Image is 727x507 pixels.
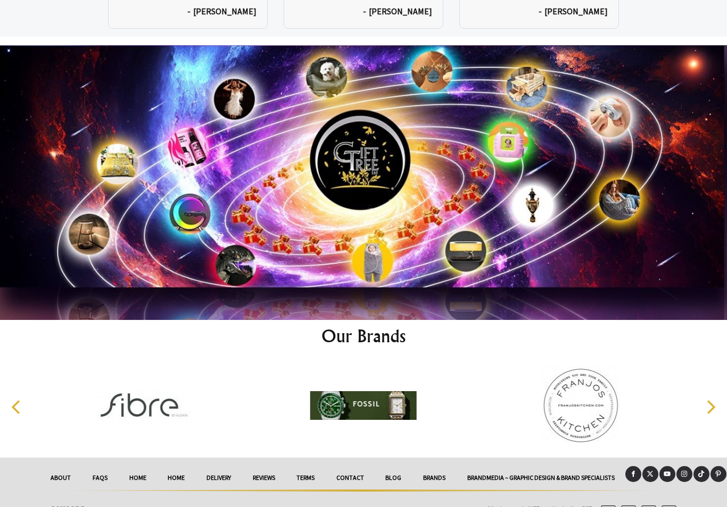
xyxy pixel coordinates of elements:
[187,5,191,18] span: -
[528,366,634,445] img: Franjos Kitchen
[40,466,82,489] a: About
[711,466,726,482] a: Pinterest
[5,395,29,419] button: Previous
[412,466,457,489] a: Brands
[625,466,641,482] a: Facebook
[363,5,366,18] span: -
[193,5,257,18] span: [PERSON_NAME]
[539,5,542,18] span: -
[676,466,692,482] a: Instagram
[196,466,242,489] a: delivery
[456,466,625,489] a: Brandmedia – Graphic Design & Brand Specialists
[118,466,157,489] a: HOME
[242,466,286,489] a: reviews
[659,466,675,482] a: Youtube
[82,466,119,489] a: FAQs
[310,366,417,445] img: Fossil
[325,466,375,489] a: Contact
[698,395,722,419] button: Next
[693,466,709,482] a: Tiktok
[369,5,432,18] span: [PERSON_NAME]
[544,5,608,18] span: [PERSON_NAME]
[286,466,326,489] a: Terms
[375,466,412,489] a: Blog
[93,366,199,445] img: Fibre by Auskin
[642,466,658,482] a: X (Twitter)
[157,466,196,489] a: HOME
